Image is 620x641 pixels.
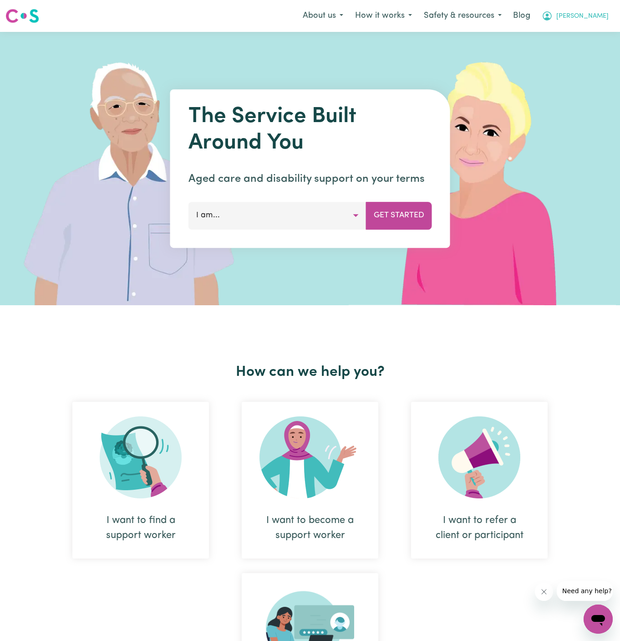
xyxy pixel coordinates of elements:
a: Careseekers logo [5,5,39,26]
a: Blog [508,6,536,26]
button: My Account [536,6,615,26]
div: I want to find a support worker [94,513,187,543]
iframe: Button to launch messaging window [584,605,613,634]
h2: How can we help you? [56,364,564,381]
img: Search [100,416,182,498]
h1: The Service Built Around You [188,104,432,156]
button: About us [297,6,349,26]
button: Safety & resources [418,6,508,26]
div: I want to become a support worker [242,402,378,559]
img: Careseekers logo [5,8,39,24]
p: Aged care and disability support on your terms [188,171,432,187]
div: I want to find a support worker [72,402,209,559]
button: How it works [349,6,418,26]
div: I want to refer a client or participant [411,402,548,559]
div: I want to become a support worker [264,513,356,543]
iframe: Close message [535,583,553,601]
img: Refer [438,416,520,498]
img: Become Worker [259,416,361,498]
button: I am... [188,202,366,229]
span: [PERSON_NAME] [556,11,609,21]
div: I want to refer a client or participant [433,513,526,543]
iframe: Message from company [557,581,613,601]
button: Get Started [366,202,432,229]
